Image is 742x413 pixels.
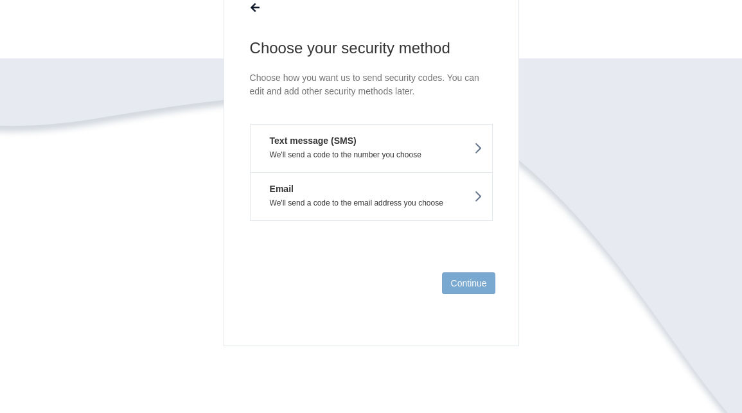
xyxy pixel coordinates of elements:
p: We'll send a code to the number you choose [260,150,482,159]
button: EmailWe'll send a code to the email address you choose [250,172,493,221]
p: Choose how you want us to send security codes. You can edit and add other security methods later. [250,71,493,98]
button: Text message (SMS)We'll send a code to the number you choose [250,124,493,172]
em: Text message (SMS) [260,134,357,147]
button: Continue [442,272,495,294]
p: We'll send a code to the email address you choose [260,198,482,207]
h1: Choose your security method [250,38,493,58]
em: Email [260,182,294,195]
